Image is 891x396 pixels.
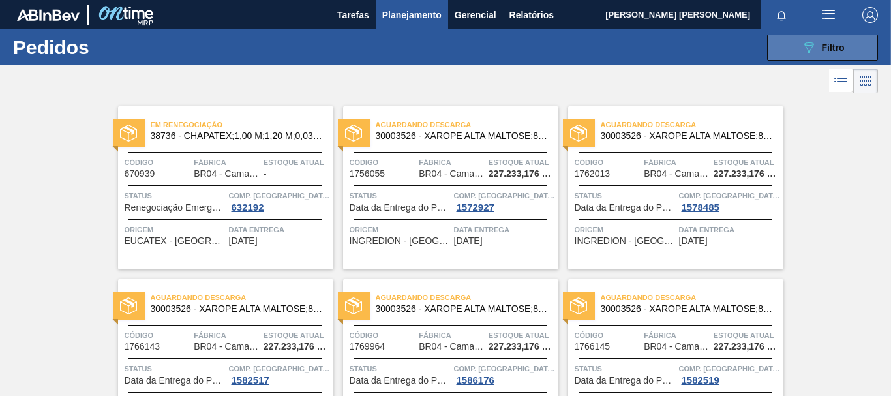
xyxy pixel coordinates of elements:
span: BR04 - Camaçari [644,169,709,179]
span: 09/10/2021 [229,236,258,246]
span: Estoque atual [714,156,780,169]
span: Fábrica [644,156,710,169]
span: Estoque atual [489,329,555,342]
h1: Pedidos [13,40,196,55]
span: 1762013 [575,169,611,179]
a: statusAguardando Descarga30003526 - XAROPE ALTA MALTOSE;82%;;Código1762013FábricaBR04 - CamaçariE... [558,106,783,269]
span: Estoque atual [714,329,780,342]
span: Data entrega [229,223,330,236]
span: Data da Entrega do Pedido Atrasada [350,376,451,386]
span: Comp. Carga [454,189,555,202]
span: Comp. Carga [229,362,330,375]
span: Renegociação Emergencial de Pedido [125,203,226,213]
span: Origem [350,223,451,236]
img: Logout [862,7,878,23]
span: 227.233,176 KG [714,169,780,179]
div: 1582519 [679,375,722,386]
span: 227.233,176 KG [489,342,555,352]
span: Planejamento [382,7,442,23]
div: Visão em Cards [853,69,878,93]
span: 670939 [125,169,155,179]
span: Origem [575,223,676,236]
div: 1582517 [229,375,272,386]
span: Estoque atual [489,156,555,169]
span: Fábrica [419,329,485,342]
span: 30003526 - XAROPE ALTA MALTOSE;82%;; [601,304,773,314]
span: Status [125,362,226,375]
span: Código [350,329,416,342]
span: Código [575,156,641,169]
span: 1769964 [350,342,385,352]
span: 30003526 - XAROPE ALTA MALTOSE;82%;; [376,304,548,314]
a: Comp. [GEOGRAPHIC_DATA]632192 [229,189,330,213]
span: INGREDION - CABO DE SANTO AGOSTINHO 4130 (PE) [350,236,451,246]
span: Origem [125,223,226,236]
a: Comp. [GEOGRAPHIC_DATA]1572927 [454,189,555,213]
span: Data da Entrega do Pedido Atrasada [575,203,676,213]
span: 30003526 - XAROPE ALTA MALTOSE;82%;; [376,131,548,141]
span: BR04 - Camaçari [419,342,484,352]
span: BR04 - Camaçari [419,169,484,179]
span: 1766143 [125,342,160,352]
a: Comp. [GEOGRAPHIC_DATA]1582517 [229,362,330,386]
span: Estoque atual [264,156,330,169]
span: Status [575,189,676,202]
a: Comp. [GEOGRAPHIC_DATA]1586176 [454,362,555,386]
span: INGREDION - CABO DE SANTO AGOSTINHO 4130 (PE) [575,236,676,246]
span: Data da Entrega do Pedido Atrasada [350,203,451,213]
span: Status [575,362,676,375]
span: 38736 - CHAPATEX;1,00 M;1,20 M;0,03 M;; [151,131,323,141]
div: 1578485 [679,202,722,213]
span: Fábrica [194,156,260,169]
span: Estoque atual [264,329,330,342]
span: Fábrica [194,329,260,342]
img: status [120,297,137,314]
span: Aguardando Descarga [376,291,558,304]
span: 227.233,176 KG [714,342,780,352]
img: status [570,297,587,314]
span: Status [125,189,226,202]
a: statusEm renegociação38736 - CHAPATEX;1,00 M;1,20 M;0,03 M;;Código670939FábricaBR04 - CamaçariEst... [108,106,333,269]
div: 1586176 [454,375,497,386]
img: status [570,125,587,142]
span: Aguardando Descarga [151,291,333,304]
span: Status [350,362,451,375]
span: Código [125,329,191,342]
span: EUCATEX - BOTUCATU [125,236,226,246]
span: 21/09/2024 [679,236,708,246]
span: 1756055 [350,169,385,179]
span: 227.233,176 KG [264,342,330,352]
img: userActions [821,7,836,23]
div: 632192 [229,202,267,213]
span: Status [350,189,451,202]
img: status [120,125,137,142]
span: Data da Entrega do Pedido Atrasada [125,376,226,386]
a: Comp. [GEOGRAPHIC_DATA]1578485 [679,189,780,213]
span: Código [350,156,416,169]
div: Visão em Lista [829,69,853,93]
img: status [345,297,362,314]
a: Comp. [GEOGRAPHIC_DATA]1582519 [679,362,780,386]
span: BR04 - Camaçari [194,169,259,179]
span: Comp. Carga [454,362,555,375]
span: Relatórios [509,7,554,23]
span: Tarefas [337,7,369,23]
span: Código [575,329,641,342]
a: statusAguardando Descarga30003526 - XAROPE ALTA MALTOSE;82%;;Código1756055FábricaBR04 - CamaçariE... [333,106,558,269]
span: Fábrica [419,156,485,169]
span: Data entrega [454,223,555,236]
span: Em renegociação [151,118,333,131]
span: Aguardando Descarga [376,118,558,131]
button: Notificações [761,6,802,24]
span: Código [125,156,191,169]
span: Comp. Carga [679,362,780,375]
span: Fábrica [644,329,710,342]
span: 30003526 - XAROPE ALTA MALTOSE;82%;; [601,131,773,141]
span: BR04 - Camaçari [194,342,259,352]
span: Comp. Carga [229,189,330,202]
span: 30003526 - XAROPE ALTA MALTOSE;82%;; [151,304,323,314]
span: 227.233,176 KG [489,169,555,179]
span: 1766145 [575,342,611,352]
span: Aguardando Descarga [601,118,783,131]
button: Filtro [767,35,878,61]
